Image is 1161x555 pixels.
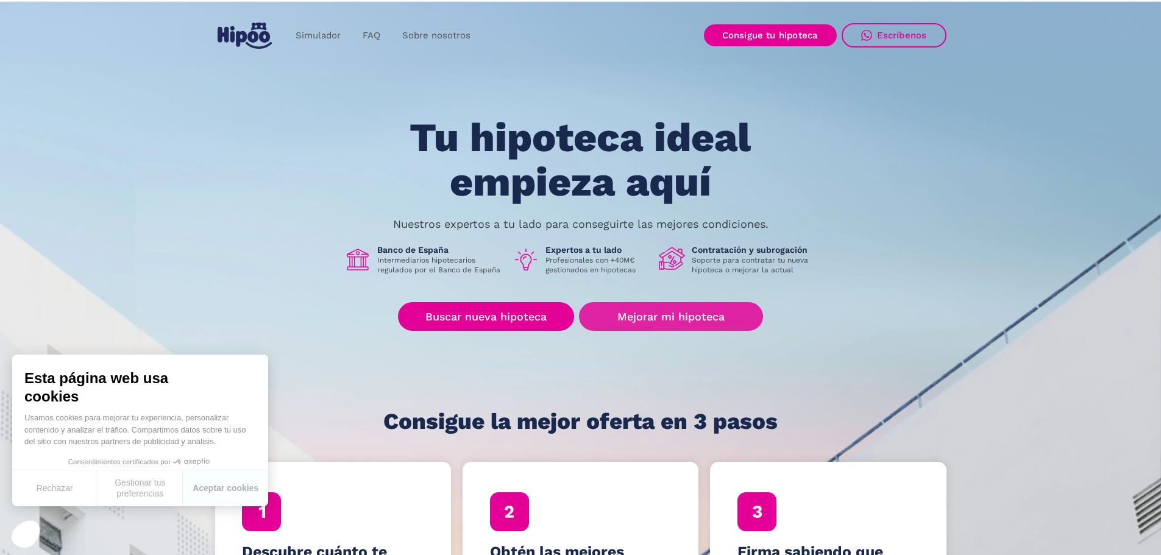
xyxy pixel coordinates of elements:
[391,24,481,48] a: Sobre nosotros
[377,255,503,275] p: Intermediarios hipotecarios regulados por el Banco de España
[352,24,391,48] a: FAQ
[349,116,811,204] h1: Tu hipoteca ideal empieza aquí
[285,24,352,48] a: Simulador
[692,244,817,255] h1: Contratación y subrogación
[383,409,778,434] h1: Consigue la mejor oferta en 3 pasos
[877,30,927,41] div: Escríbenos
[579,302,762,331] a: Mejorar mi hipoteca
[377,244,503,255] h1: Banco de España
[842,23,946,48] a: Escríbenos
[393,219,769,229] p: Nuestros expertos a tu lado para conseguirte las mejores condiciones.
[692,255,817,275] p: Soporte para contratar tu nueva hipoteca o mejorar la actual
[215,18,275,54] a: home
[704,24,837,46] a: Consigue tu hipoteca
[545,255,649,275] p: Profesionales con +40M€ gestionados en hipotecas
[545,244,649,255] h1: Expertos a tu lado
[398,302,574,331] a: Buscar nueva hipoteca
